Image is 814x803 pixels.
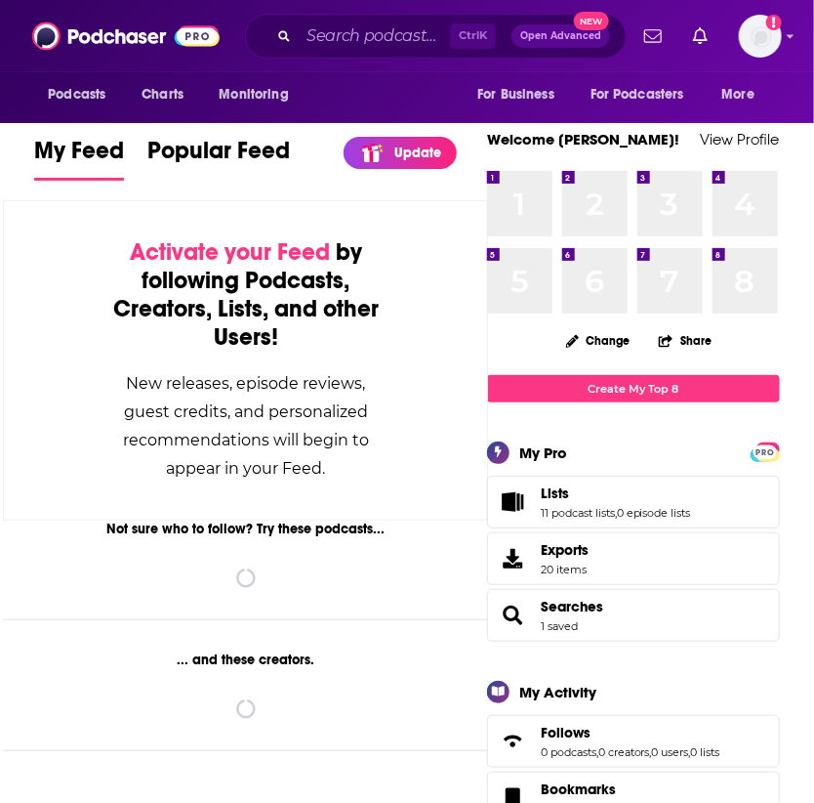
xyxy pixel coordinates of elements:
[617,506,691,520] a: 0 episode lists
[541,619,578,633] a: 1 saved
[541,781,616,798] span: Bookmarks
[598,745,650,759] a: 0 creators
[102,369,389,483] div: New releases, episode reviews, guest credits, and personalized recommendations will begin to appe...
[652,745,689,759] a: 0 users
[541,541,589,559] span: Exports
[753,445,777,460] span: PRO
[739,15,782,58] button: Show profile menu
[596,745,598,759] span: ,
[147,136,290,181] a: Popular Feed
[541,745,596,759] a: 0 podcasts
[494,488,533,516] a: Lists
[739,15,782,58] img: User Profile
[102,238,389,352] div: by following Podcasts, Creators, Lists, and other Users!
[541,598,603,615] a: Searches
[494,602,533,629] a: Searches
[147,136,290,177] span: Popular Feed
[34,136,124,177] span: My Feed
[701,130,780,148] a: View Profile
[739,15,782,58] span: Logged in as eringalloway
[590,81,684,108] span: For Podcasters
[722,81,755,108] span: More
[519,444,567,462] div: My Pro
[245,14,627,59] div: Search podcasts, credits, & more...
[658,321,712,359] button: Share
[520,31,601,41] span: Open Advanced
[541,485,569,502] span: Lists
[32,18,220,55] img: Podchaser - Follow, Share and Rate Podcasts
[344,137,457,169] a: Update
[3,652,488,668] div: ... and these creators.
[34,76,131,113] button: open menu
[615,506,617,520] span: ,
[554,328,642,353] button: Change
[34,136,124,181] a: My Feed
[691,745,720,759] a: 0 lists
[477,81,554,108] span: For Business
[574,12,609,30] span: New
[219,81,288,108] span: Monitoring
[636,20,670,53] a: Show notifications dropdown
[541,485,691,502] a: Lists
[511,24,610,48] button: Open AdvancedNew
[685,20,715,53] a: Show notifications dropdown
[709,76,780,113] button: open menu
[766,15,782,30] svg: Add a profile image
[541,563,589,576] span: 20 items
[129,76,195,113] a: Charts
[464,76,579,113] button: open menu
[487,130,680,148] a: Welcome [PERSON_NAME]!
[487,532,780,585] a: Exports
[205,76,313,113] button: open menu
[650,745,652,759] span: ,
[3,521,488,537] div: Not sure who to follow? Try these podcasts...
[48,81,105,108] span: Podcasts
[130,237,330,267] span: Activate your Feed
[541,781,655,798] a: Bookmarks
[519,683,596,701] div: My Activity
[487,715,780,768] span: Follows
[494,545,533,572] span: Exports
[487,589,780,642] span: Searches
[487,375,780,401] a: Create My Top 8
[494,728,533,755] a: Follows
[578,76,712,113] button: open menu
[450,23,496,49] span: Ctrl K
[487,476,780,528] span: Lists
[394,145,441,161] p: Update
[689,745,691,759] span: ,
[299,21,450,52] input: Search podcasts, credits, & more...
[541,724,590,741] span: Follows
[541,506,615,520] a: 11 podcast lists
[753,444,777,458] a: PRO
[541,724,720,741] a: Follows
[142,81,183,108] span: Charts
